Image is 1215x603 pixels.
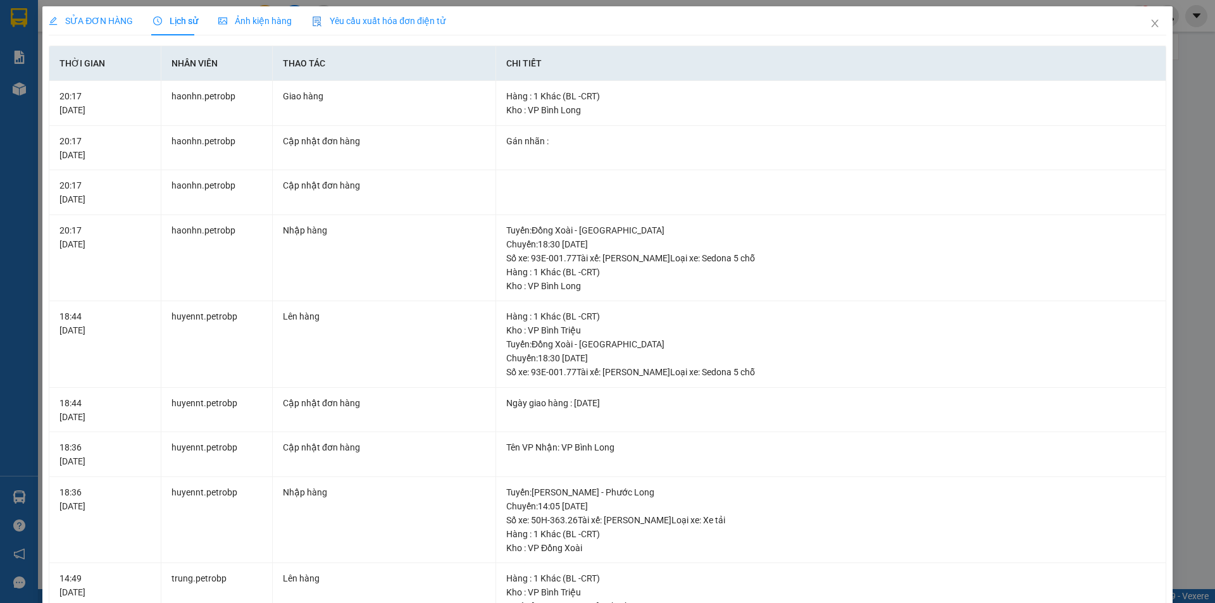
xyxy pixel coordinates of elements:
th: Chi tiết [496,46,1166,81]
div: 18:36 [DATE] [59,485,150,513]
div: 20:17 [DATE] [59,223,150,251]
td: huyennt.petrobp [161,388,273,433]
div: Tuyến : Đồng Xoài - [GEOGRAPHIC_DATA] Chuyến: 18:30 [DATE] Số xe: 93E-001.77 Tài xế: [PERSON_NAME... [506,337,1156,379]
div: 20:17 [DATE] [59,89,150,117]
div: Tuyến : Đồng Xoài - [GEOGRAPHIC_DATA] Chuyến: 18:30 [DATE] Số xe: 93E-001.77 Tài xế: [PERSON_NAME... [506,223,1156,265]
div: Kho : VP Bình Triệu [506,323,1156,337]
div: Cập nhật đơn hàng [283,134,485,148]
th: Thời gian [49,46,161,81]
div: Hàng : 1 Khác (BL -CRT) [506,527,1156,541]
span: picture [218,16,227,25]
th: Nhân viên [161,46,273,81]
div: Tên VP Nhận: VP Bình Long [506,440,1156,454]
span: close [1150,18,1160,28]
td: haonhn.petrobp [161,126,273,171]
div: Lên hàng [283,571,485,585]
span: Ảnh kiện hàng [218,16,292,26]
span: edit [49,16,58,25]
div: Nhập hàng [283,485,485,499]
div: 18:44 [DATE] [59,396,150,424]
th: Thao tác [273,46,496,81]
div: Hàng : 1 Khác (BL -CRT) [506,89,1156,103]
div: Kho : VP Đồng Xoài [506,541,1156,555]
td: haonhn.petrobp [161,81,273,126]
div: Kho : VP Bình Long [506,103,1156,117]
div: Ngày giao hàng : [DATE] [506,396,1156,410]
div: Giao hàng [283,89,485,103]
div: Cập nhật đơn hàng [283,396,485,410]
div: 20:17 [DATE] [59,134,150,162]
div: Tuyến : [PERSON_NAME] - Phước Long Chuyến: 14:05 [DATE] Số xe: 50H-363.26 Tài xế: [PERSON_NAME] ... [506,485,1156,527]
td: huyennt.petrobp [161,477,273,564]
img: icon [312,16,322,27]
div: 14:49 [DATE] [59,571,150,599]
td: huyennt.petrobp [161,301,273,388]
div: 18:44 [DATE] [59,309,150,337]
div: Kho : VP Bình Long [506,279,1156,293]
div: Gán nhãn : [506,134,1156,148]
div: 20:17 [DATE] [59,178,150,206]
span: Yêu cầu xuất hóa đơn điện tử [312,16,445,26]
td: haonhn.petrobp [161,215,273,302]
div: Hàng : 1 Khác (BL -CRT) [506,265,1156,279]
span: clock-circle [153,16,162,25]
button: Close [1137,6,1173,42]
td: huyennt.petrobp [161,432,273,477]
div: Nhập hàng [283,223,485,237]
div: Hàng : 1 Khác (BL -CRT) [506,309,1156,323]
div: 18:36 [DATE] [59,440,150,468]
div: Cập nhật đơn hàng [283,178,485,192]
span: SỬA ĐƠN HÀNG [49,16,133,26]
td: haonhn.petrobp [161,170,273,215]
div: Kho : VP Bình Triệu [506,585,1156,599]
div: Cập nhật đơn hàng [283,440,485,454]
span: Lịch sử [153,16,198,26]
div: Lên hàng [283,309,485,323]
div: Hàng : 1 Khác (BL -CRT) [506,571,1156,585]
